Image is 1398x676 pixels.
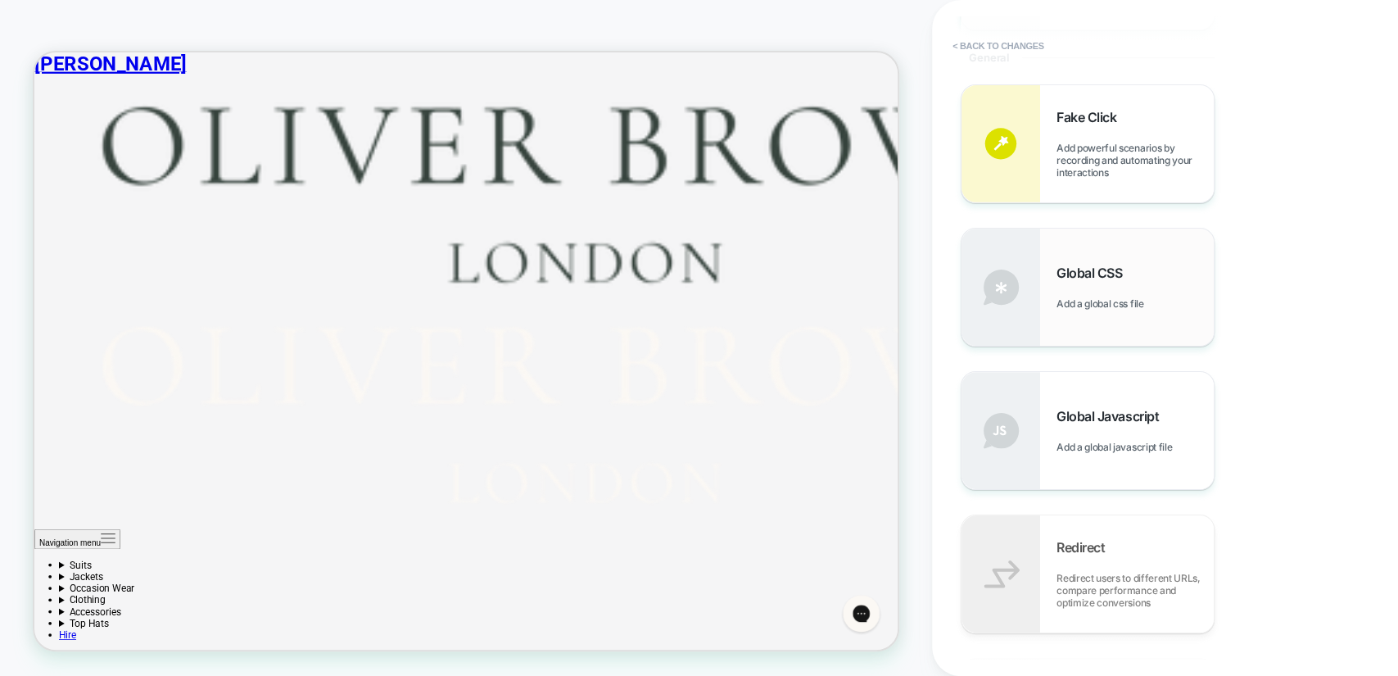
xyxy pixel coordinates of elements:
[944,33,1052,59] button: < Back to changes
[1056,109,1124,125] span: Fake Click
[8,6,57,55] button: Open gorgias live chat
[1056,572,1214,609] span: Redirect users to different URLs, compare performance and optimize conversions
[7,647,88,660] span: Navigation menu
[1056,265,1130,281] span: Global CSS
[1056,297,1151,310] span: Add a global css file
[1056,408,1167,424] span: Global Javascript
[1056,539,1113,556] span: Redirect
[961,30,1215,84] div: General
[1056,441,1180,453] span: Add a global javascript file
[1056,142,1214,179] span: Add powerful scenarios by recording and automating your interactions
